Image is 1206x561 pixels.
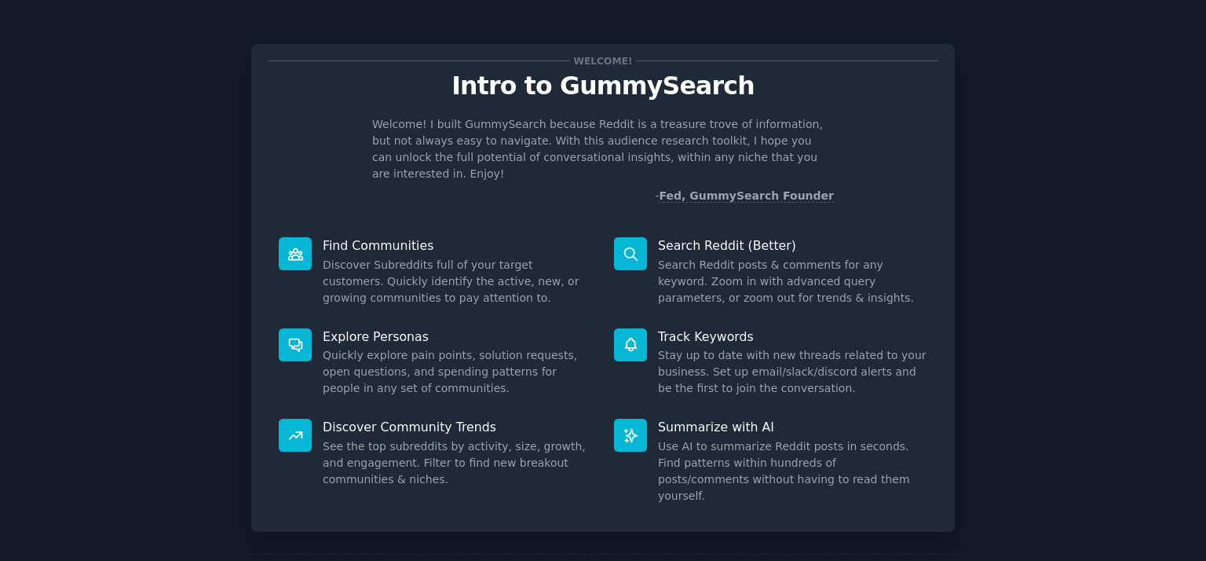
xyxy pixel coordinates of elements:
dd: Discover Subreddits full of your target customers. Quickly identify the active, new, or growing c... [323,257,592,306]
p: Intro to GummySearch [268,72,938,100]
p: Welcome! I built GummySearch because Reddit is a treasure trove of information, but not always ea... [372,116,834,182]
p: Track Keywords [658,328,927,345]
dd: Use AI to summarize Reddit posts in seconds. Find patterns within hundreds of posts/comments with... [658,438,927,504]
p: Summarize with AI [658,419,927,435]
a: Fed, GummySearch Founder [659,189,834,203]
p: Explore Personas [323,328,592,345]
dd: Stay up to date with new threads related to your business. Set up email/slack/discord alerts and ... [658,347,927,397]
dd: See the top subreddits by activity, size, growth, and engagement. Filter to find new breakout com... [323,438,592,488]
span: Welcome! [571,53,635,69]
p: Find Communities [323,237,592,254]
dd: Search Reddit posts & comments for any keyword. Zoom in with advanced query parameters, or zoom o... [658,257,927,306]
div: - [655,188,834,204]
dd: Quickly explore pain points, solution requests, open questions, and spending patterns for people ... [323,347,592,397]
p: Search Reddit (Better) [658,237,927,254]
p: Discover Community Trends [323,419,592,435]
